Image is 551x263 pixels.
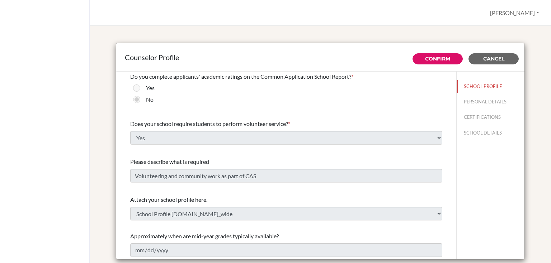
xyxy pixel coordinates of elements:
span: Attach your school profile here. [130,196,207,203]
span: Approximately when are mid-year grades typically available? [130,233,279,239]
button: CERTIFICATIONS [457,111,524,123]
div: Counselor Profile [125,52,516,63]
label: Yes [146,84,155,92]
button: PERSONAL DETAILS [457,96,524,108]
span: Please describe what is required [130,158,209,165]
span: Does your school require students to perform volunteer service? [130,120,288,127]
span: Do you complete applicants' academic ratings on the Common Application School Report? [130,73,351,80]
button: SCHOOL PROFILE [457,80,524,93]
button: [PERSON_NAME] [487,6,542,20]
label: No [146,95,154,104]
button: SCHOOL DETAILS [457,127,524,139]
